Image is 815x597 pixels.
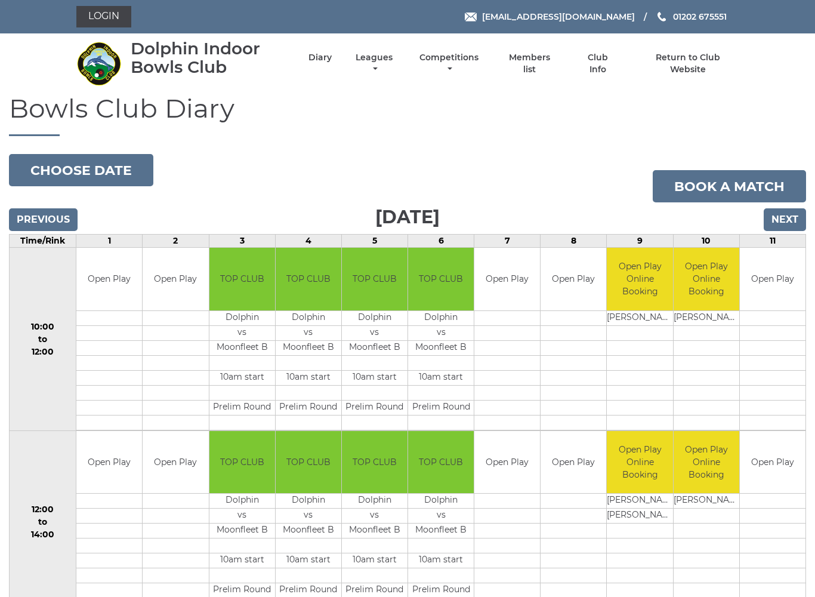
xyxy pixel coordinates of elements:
td: Moonfleet B [342,524,407,538]
td: Moonfleet B [276,524,341,538]
td: Dolphin [342,494,407,509]
td: 8 [541,235,607,248]
td: Moonfleet B [408,524,474,538]
td: 2 [143,235,209,248]
img: Email [465,13,477,21]
a: Email [EMAIL_ADDRESS][DOMAIN_NAME] [465,10,635,23]
td: TOP CLUB [209,431,275,494]
td: 10am start [276,370,341,385]
a: Club Info [578,52,617,75]
input: Previous [9,208,78,231]
td: Dolphin [408,494,474,509]
td: [PERSON_NAME] [607,509,672,524]
td: 5 [341,235,407,248]
td: Open Play Online Booking [674,431,739,494]
button: Choose date [9,154,153,186]
td: Open Play Online Booking [674,248,739,310]
td: Moonfleet B [209,524,275,538]
td: Open Play [143,431,208,494]
div: Dolphin Indoor Bowls Club [131,39,288,76]
td: 10am start [209,553,275,568]
td: Open Play [474,248,540,310]
td: Prelim Round [276,400,341,415]
td: 10am start [408,553,474,568]
td: 3 [209,235,275,248]
td: Open Play [76,248,142,310]
td: vs [276,509,341,524]
td: 10am start [342,553,407,568]
a: Members list [502,52,557,75]
td: TOP CLUB [276,248,341,310]
td: Open Play [541,431,606,494]
td: Time/Rink [10,235,76,248]
td: 4 [275,235,341,248]
td: 6 [408,235,474,248]
td: Dolphin [276,310,341,325]
td: vs [209,325,275,340]
td: [PERSON_NAME] [674,494,739,509]
td: Dolphin [408,310,474,325]
td: vs [408,325,474,340]
td: Dolphin [342,310,407,325]
td: TOP CLUB [408,431,474,494]
td: Open Play [740,431,805,494]
td: 1 [76,235,143,248]
a: Competitions [416,52,481,75]
td: TOP CLUB [276,431,341,494]
td: 7 [474,235,541,248]
a: Diary [308,52,332,63]
td: [PERSON_NAME] [607,494,672,509]
a: Book a match [653,170,806,202]
h1: Bowls Club Diary [9,94,806,136]
td: Moonfleet B [342,340,407,355]
img: Dolphin Indoor Bowls Club [76,41,121,86]
td: 10am start [209,370,275,385]
td: [PERSON_NAME] [607,310,672,325]
a: Login [76,6,131,27]
td: TOP CLUB [342,248,407,310]
td: 10am start [342,370,407,385]
td: Moonfleet B [209,340,275,355]
td: TOP CLUB [342,431,407,494]
td: Dolphin [209,310,275,325]
td: vs [408,509,474,524]
td: 10am start [276,553,341,568]
td: Open Play [740,248,805,310]
td: vs [209,509,275,524]
td: 10am start [408,370,474,385]
td: Prelim Round [408,400,474,415]
td: 10:00 to 12:00 [10,248,76,431]
td: Open Play [76,431,142,494]
td: Moonfleet B [276,340,341,355]
td: TOP CLUB [209,248,275,310]
td: 11 [739,235,805,248]
span: [EMAIL_ADDRESS][DOMAIN_NAME] [482,11,635,22]
a: Leagues [353,52,396,75]
td: Moonfleet B [408,340,474,355]
td: Open Play [143,248,208,310]
span: 01202 675551 [673,11,727,22]
td: Open Play Online Booking [607,431,672,494]
td: Prelim Round [342,400,407,415]
td: Open Play Online Booking [607,248,672,310]
td: [PERSON_NAME] [674,310,739,325]
td: vs [342,509,407,524]
input: Next [764,208,806,231]
td: Prelim Round [209,400,275,415]
td: Open Play [541,248,606,310]
img: Phone us [657,12,666,21]
td: vs [342,325,407,340]
td: Open Play [474,431,540,494]
td: vs [276,325,341,340]
td: TOP CLUB [408,248,474,310]
td: Dolphin [276,494,341,509]
a: Return to Club Website [638,52,739,75]
td: Dolphin [209,494,275,509]
td: 10 [673,235,739,248]
td: 9 [607,235,673,248]
a: Phone us 01202 675551 [656,10,727,23]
